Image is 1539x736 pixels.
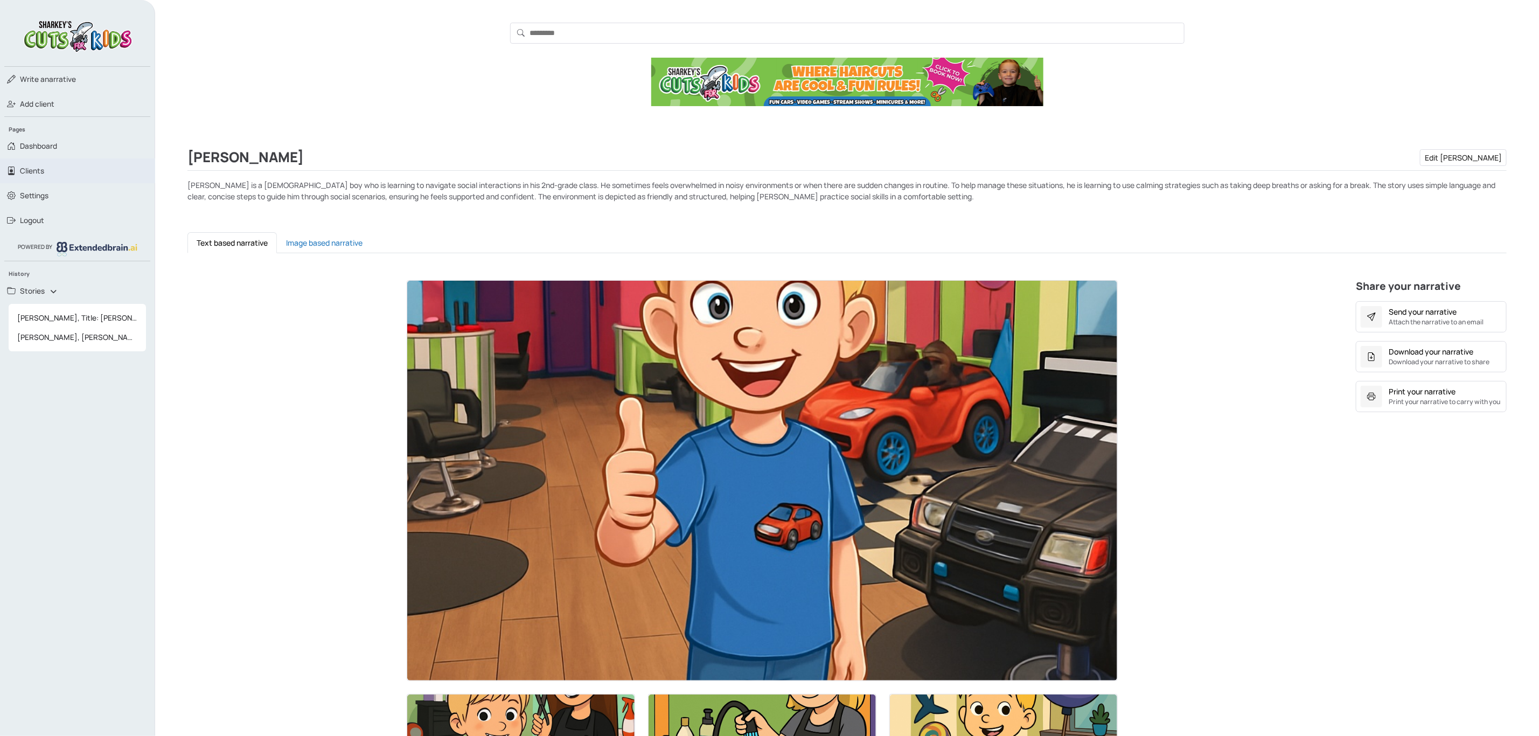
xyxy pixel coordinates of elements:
[20,141,57,151] span: Dashboard
[21,17,134,53] img: logo
[1356,341,1507,372] button: Download your narrativeDownload your narrative to share
[13,328,142,347] span: [PERSON_NAME], [PERSON_NAME]'s Social Story: Navigating Noisy Environments and Changes
[187,179,1507,202] p: [PERSON_NAME] is a [DEMOGRAPHIC_DATA] boy who is learning to navigate social interactions in his ...
[1356,301,1507,332] button: Send your narrativeAttach the narrative to an email
[651,58,1043,106] img: Ad Banner
[1389,317,1484,327] small: Attach the narrative to an email
[57,242,137,256] img: logo
[407,281,1117,681] img: Thumbnail
[9,328,146,347] a: [PERSON_NAME], [PERSON_NAME]'s Social Story: Navigating Noisy Environments and Changes
[1389,386,1456,397] div: Print your narrative
[20,99,54,109] span: Add client
[20,74,76,85] span: narrative
[1389,397,1500,407] small: Print your narrative to carry with you
[1389,357,1489,367] small: Download your narrative to share
[277,232,372,253] button: Image based narrative
[1389,346,1473,357] div: Download your narrative
[1389,306,1457,317] div: Send your narrative
[20,165,44,176] span: Clients
[20,286,45,296] span: Stories
[1420,149,1507,166] a: Edit [PERSON_NAME]
[187,232,277,253] button: Text based narrative
[20,190,48,201] span: Settings
[20,74,45,84] span: Write a
[20,215,44,226] span: Logout
[9,308,146,328] a: [PERSON_NAME], Title: [PERSON_NAME]'s Calm and Confident Day at School
[1356,280,1507,297] h4: Share your narrative
[13,308,142,328] span: [PERSON_NAME], Title: [PERSON_NAME]'s Calm and Confident Day at School
[187,149,1507,166] div: [PERSON_NAME]
[1356,381,1507,412] button: Print your narrativePrint your narrative to carry with you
